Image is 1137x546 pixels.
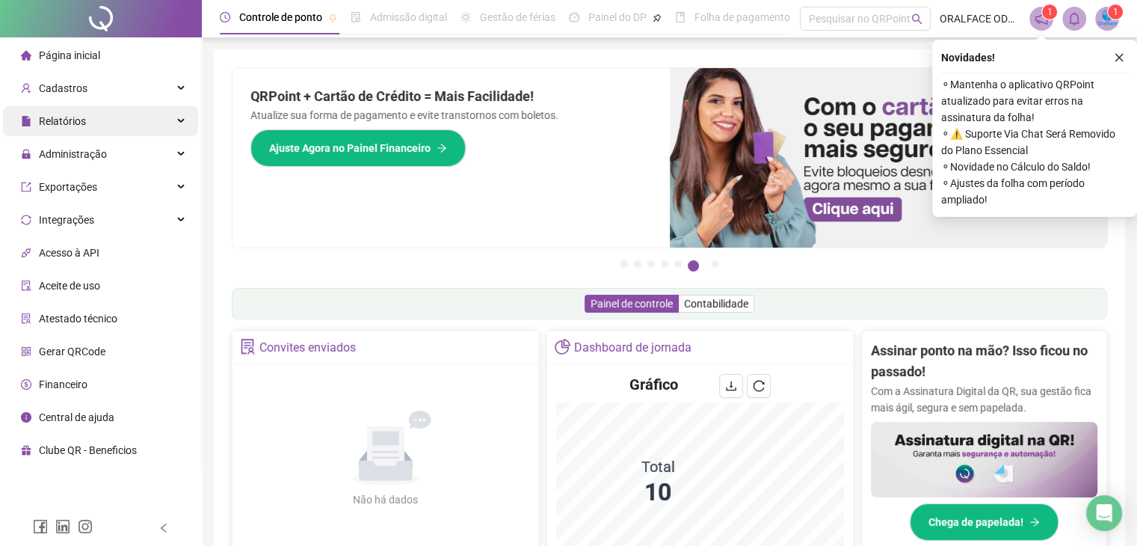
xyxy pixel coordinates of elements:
span: ORALFACE ODONTOLOGIA [940,10,1020,27]
button: Ajuste Agora no Painel Financeiro [250,129,466,167]
span: solution [21,313,31,324]
span: info-circle [21,412,31,423]
span: ⚬ Ajustes da folha com período ampliado! [941,175,1128,208]
span: dashboard [569,12,579,22]
span: Financeiro [39,378,87,390]
span: ⚬ ⚠️ Suporte Via Chat Será Removido do Plano Essencial [941,126,1128,159]
sup: Atualize o seu contato no menu Meus Dados [1108,4,1123,19]
span: arrow-right [1029,517,1040,527]
span: close [1114,52,1124,63]
img: banner%2F02c71560-61a6-44d4-94b9-c8ab97240462.png [871,422,1097,497]
span: Admissão digital [370,11,447,23]
span: user-add [21,83,31,93]
span: Folha de pagamento [694,11,790,23]
span: ⚬ Novidade no Cálculo do Saldo! [941,159,1128,175]
button: 5 [674,260,682,268]
span: search [911,13,922,25]
img: 75985 [1096,7,1118,30]
button: 2 [634,260,641,268]
span: audit [21,280,31,291]
div: Dashboard de jornada [574,335,691,361]
div: Open Intercom Messenger [1086,495,1122,531]
p: Atualize sua forma de pagamento e evite transtornos com boletos. [250,107,652,123]
span: Controle de ponto [239,11,322,23]
button: 3 [647,260,655,268]
span: reload [753,380,765,392]
span: lock [21,149,31,159]
span: Administração [39,148,107,160]
span: Ajuste Agora no Painel Financeiro [269,140,431,156]
span: Integrações [39,214,94,226]
button: 6 [688,260,699,272]
span: Cadastros [39,82,87,94]
span: Página inicial [39,49,100,61]
button: 1 [620,260,628,268]
span: Exportações [39,181,97,193]
span: sync [21,215,31,225]
span: solution [240,339,256,355]
div: Convites enviados [259,335,356,361]
span: pushpin [653,13,662,22]
span: home [21,50,31,61]
div: Não há dados [317,491,455,508]
span: qrcode [21,346,31,357]
span: pushpin [328,13,337,22]
span: Contabilidade [684,298,748,310]
span: file [21,116,31,126]
h2: Assinar ponto na mão? Isso ficou no passado! [871,340,1097,383]
sup: 1 [1042,4,1057,19]
span: facebook [33,519,48,534]
span: 1 [1113,7,1118,17]
span: ⚬ Mantenha o aplicativo QRPoint atualizado para evitar erros na assinatura da folha! [941,76,1128,126]
span: sun [460,12,471,22]
span: instagram [78,519,93,534]
span: download [725,380,737,392]
span: Gerar QRCode [39,346,105,358]
span: Chega de papelada! [928,514,1023,530]
span: export [21,182,31,192]
span: book [675,12,685,22]
span: Acesso à API [39,247,99,259]
span: Central de ajuda [39,411,114,423]
span: arrow-right [437,143,447,153]
span: api [21,248,31,258]
h4: Gráfico [629,374,678,395]
span: gift [21,445,31,455]
p: Com a Assinatura Digital da QR, sua gestão fica mais ágil, segura e sem papelada. [871,383,1097,416]
button: 4 [661,260,668,268]
span: notification [1035,12,1048,25]
span: pie-chart [555,339,570,355]
span: bell [1067,12,1081,25]
button: Chega de papelada! [910,503,1059,541]
h2: QRPoint + Cartão de Crédito = Mais Facilidade! [250,86,652,107]
span: 1 [1047,7,1053,17]
span: Clube QR - Beneficios [39,444,137,456]
span: dollar [21,379,31,390]
span: Painel de controle [591,298,673,310]
span: Novidades ! [941,49,995,66]
span: Gestão de férias [480,11,555,23]
button: 7 [712,260,719,268]
img: banner%2F75947b42-3b94-469c-a360-407c2d3115d7.png [670,68,1107,248]
span: file-done [351,12,361,22]
span: left [158,523,169,533]
span: Atestado técnico [39,313,117,325]
span: Painel do DP [588,11,647,23]
span: Relatórios [39,115,86,127]
span: Aceite de uso [39,280,100,292]
span: clock-circle [220,12,230,22]
span: linkedin [55,519,70,534]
